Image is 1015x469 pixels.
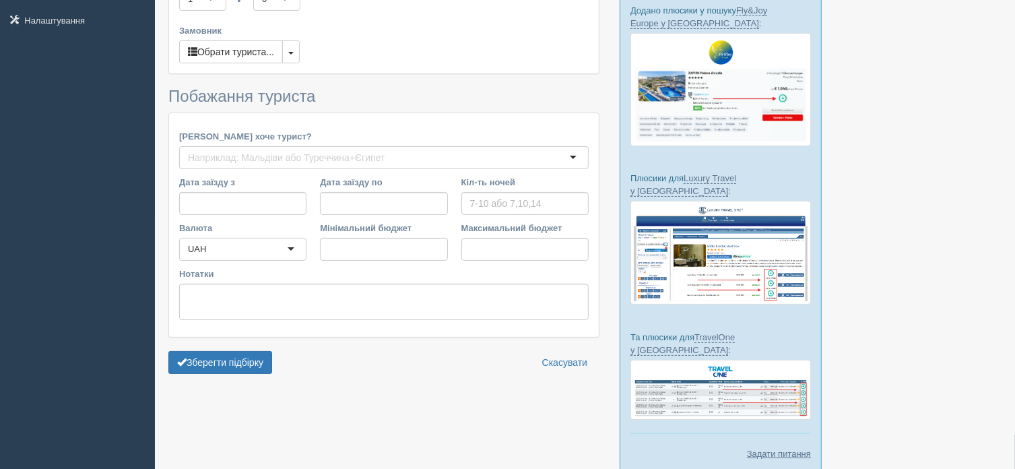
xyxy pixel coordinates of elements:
a: TravelOne у [GEOGRAPHIC_DATA] [630,332,735,356]
label: Мінімальний бюджет [320,222,447,234]
p: Та плюсики для : [630,331,811,356]
a: Скасувати [533,351,596,374]
img: luxury-travel-%D0%BF%D0%BE%D0%B4%D0%B1%D0%BE%D1%80%D0%BA%D0%B0-%D1%81%D1%80%D0%BC-%D0%B4%D0%BB%D1... [630,201,811,305]
label: Дата заїзду по [320,176,447,189]
div: UAH [188,243,206,256]
span: Побажання туриста [168,87,316,105]
p: Додано плюсики у пошуку : [630,4,811,30]
label: Нотатки [179,268,589,280]
input: 7-10 або 7,10,14 [461,192,589,215]
button: Обрати туриста... [179,40,283,63]
a: Fly&Joy Europe у [GEOGRAPHIC_DATA] [630,5,767,29]
label: Дата заїзду з [179,176,306,189]
label: [PERSON_NAME] хоче турист? [179,130,589,143]
label: Замовник [179,24,589,37]
img: travel-one-%D0%BF%D1%96%D0%B4%D0%B1%D1%96%D1%80%D0%BA%D0%B0-%D1%81%D1%80%D0%BC-%D0%B4%D0%BB%D1%8F... [630,360,811,420]
label: Кіл-ть ночей [461,176,589,189]
button: Зберегти підбірку [168,351,272,374]
label: Валюта [179,222,306,234]
p: Плюсики для : [630,172,811,197]
a: Luxury Travel у [GEOGRAPHIC_DATA] [630,173,736,197]
img: fly-joy-de-proposal-crm-for-travel-agency.png [630,33,811,146]
input: Наприклад: Мальдіви або Туреччина+Єгипет [188,151,390,164]
label: Максимальний бюджет [461,222,589,234]
a: Задати питання [747,447,811,460]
